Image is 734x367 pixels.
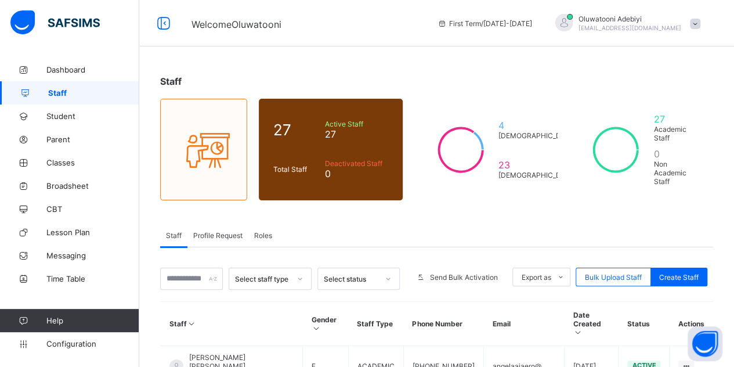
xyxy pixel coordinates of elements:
[659,273,699,282] span: Create Staff
[578,15,681,23] span: Oluwatooni Adebiyi
[653,113,699,125] span: 27
[46,204,139,214] span: CBT
[46,274,139,283] span: Time Table
[191,19,281,30] span: Welcome Oluwatooni
[522,273,551,282] span: Export as
[437,19,532,28] span: session/term information
[403,302,483,346] th: Phone Number
[430,273,498,282] span: Send Bulk Activation
[46,316,139,325] span: Help
[312,324,321,333] i: Sort in Ascending Order
[254,231,272,240] span: Roles
[166,231,182,240] span: Staff
[187,319,197,328] i: Sort in Ascending Order
[46,135,139,144] span: Parent
[160,75,182,87] span: Staff
[46,65,139,74] span: Dashboard
[585,273,642,282] span: Bulk Upload Staff
[46,228,139,237] span: Lesson Plan
[483,302,564,346] th: Email
[498,131,576,140] span: [DEMOGRAPHIC_DATA]
[324,275,378,283] div: Select status
[235,275,290,283] div: Select staff type
[161,302,303,346] th: Staff
[273,121,319,139] span: 27
[46,339,139,348] span: Configuration
[10,10,100,35] img: safsims
[498,171,576,179] span: [DEMOGRAPHIC_DATA]
[498,159,576,171] span: 23
[324,128,388,140] span: 27
[688,326,722,361] button: Open asap
[578,24,681,31] span: [EMAIL_ADDRESS][DOMAIN_NAME]
[653,148,699,160] span: 0
[46,111,139,121] span: Student
[303,302,349,346] th: Gender
[46,181,139,190] span: Broadsheet
[653,160,699,186] span: Non Academic Staff
[48,88,139,98] span: Staff
[324,120,388,128] span: Active Staff
[653,125,699,142] span: Academic Staff
[544,14,706,33] div: Oluwatooni Adebiyi
[193,231,243,240] span: Profile Request
[498,120,576,131] span: 4
[670,302,713,346] th: Actions
[564,302,619,346] th: Date Created
[270,162,321,177] div: Total Staff
[348,302,403,346] th: Staff Type
[46,251,139,260] span: Messaging
[573,328,583,337] i: Sort in Ascending Order
[46,158,139,167] span: Classes
[619,302,670,346] th: Status
[324,159,388,168] span: Deactivated Staff
[324,168,388,179] span: 0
